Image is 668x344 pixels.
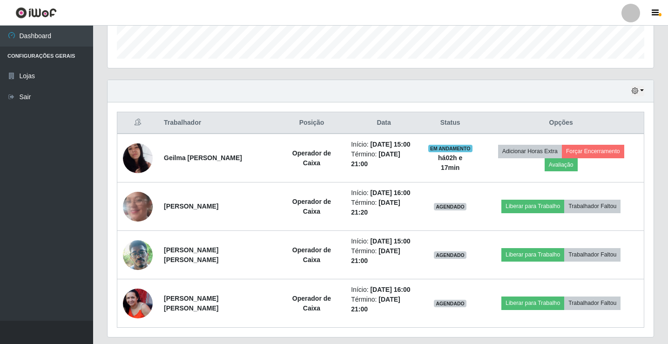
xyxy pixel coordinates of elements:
li: Término: [351,198,417,217]
li: Término: [351,295,417,314]
strong: Operador de Caixa [292,149,331,167]
li: Término: [351,246,417,266]
strong: Operador de Caixa [292,246,331,263]
time: [DATE] 15:00 [370,141,410,148]
img: CoreUI Logo [15,7,57,19]
strong: Geilma [PERSON_NAME] [164,154,242,162]
strong: há 02 h e 17 min [438,154,462,171]
span: AGENDADO [434,251,466,259]
img: 1744402727392.jpeg [123,173,153,239]
span: AGENDADO [434,300,466,307]
button: Avaliação [545,158,578,171]
th: Trabalhador [158,112,278,134]
th: Status [422,112,478,134]
button: Trabalhador Faltou [564,297,621,310]
li: Início: [351,188,417,198]
button: Trabalhador Faltou [564,248,621,261]
th: Opções [478,112,644,134]
button: Adicionar Horas Extra [498,145,562,158]
strong: Operador de Caixa [292,198,331,215]
th: Data [345,112,422,134]
button: Forçar Encerramento [562,145,624,158]
button: Liberar para Trabalho [501,297,564,310]
button: Trabalhador Faltou [564,200,621,213]
button: Liberar para Trabalho [501,200,564,213]
img: 1699231984036.jpeg [123,132,153,185]
img: 1640630559567.jpeg [123,229,153,282]
li: Início: [351,140,417,149]
strong: Operador de Caixa [292,295,331,312]
li: Início: [351,285,417,295]
button: Liberar para Trabalho [501,248,564,261]
strong: [PERSON_NAME] [PERSON_NAME] [164,246,218,263]
th: Posição [278,112,345,134]
img: 1743338839822.jpeg [123,289,153,318]
time: [DATE] 16:00 [370,286,410,293]
strong: [PERSON_NAME] [PERSON_NAME] [164,295,218,312]
time: [DATE] 16:00 [370,189,410,196]
time: [DATE] 15:00 [370,237,410,245]
span: EM ANDAMENTO [428,145,472,152]
li: Início: [351,236,417,246]
strong: [PERSON_NAME] [164,202,218,210]
li: Término: [351,149,417,169]
span: AGENDADO [434,203,466,210]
